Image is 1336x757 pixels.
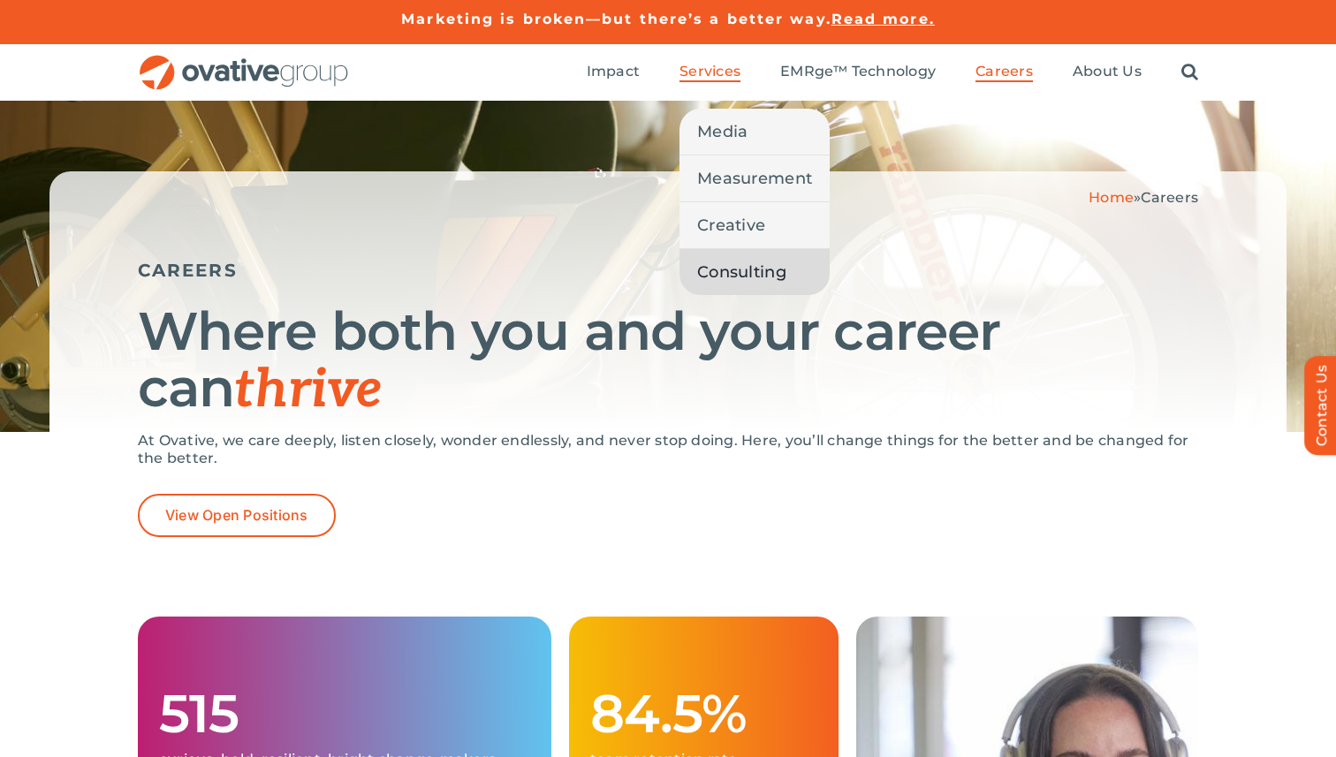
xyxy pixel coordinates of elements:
span: » [1089,189,1198,206]
span: Careers [975,63,1033,80]
a: About Us [1073,63,1142,82]
a: Search [1181,63,1198,82]
span: EMRge™ Technology [780,63,936,80]
span: thrive [234,359,382,422]
span: View Open Positions [165,507,308,524]
h5: CAREERS [138,260,1198,281]
a: Media [679,109,830,155]
span: Media [697,119,748,144]
span: Services [679,63,740,80]
a: Impact [587,63,640,82]
a: Consulting [679,249,830,295]
a: Services [679,63,740,82]
span: Consulting [697,260,786,284]
a: OG_Full_horizontal_RGB [138,53,350,70]
a: EMRge™ Technology [780,63,936,82]
span: About Us [1073,63,1142,80]
nav: Menu [587,44,1198,101]
a: Read more. [831,11,935,27]
p: At Ovative, we care deeply, listen closely, wonder endlessly, and never stop doing. Here, you’ll ... [138,432,1198,467]
span: Creative [697,213,765,238]
span: Impact [587,63,640,80]
span: Careers [1141,189,1198,206]
a: View Open Positions [138,494,336,537]
a: Measurement [679,155,830,201]
span: Measurement [697,166,812,191]
h1: Where both you and your career can [138,303,1198,419]
a: Creative [679,202,830,248]
h1: 84.5% [590,685,817,742]
a: Careers [975,63,1033,82]
a: Home [1089,189,1134,206]
h1: 515 [159,685,530,742]
a: Marketing is broken—but there’s a better way. [401,11,831,27]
